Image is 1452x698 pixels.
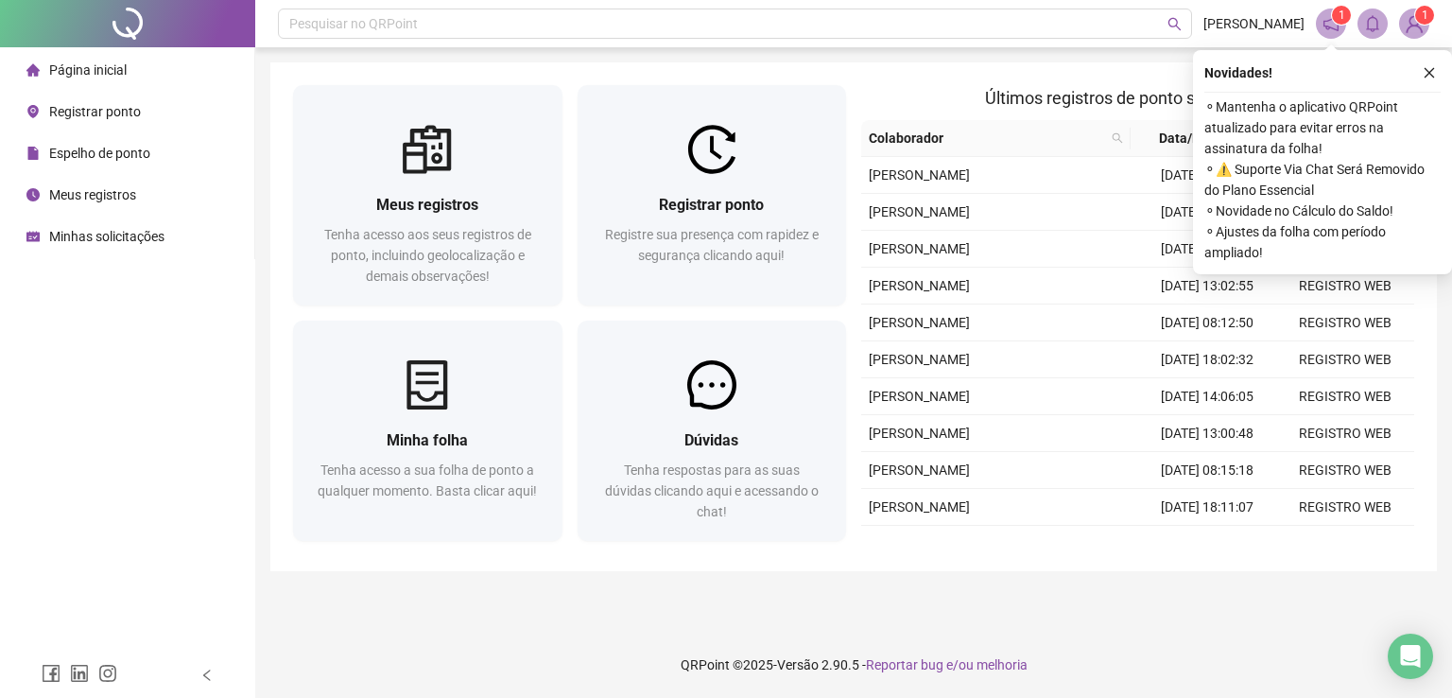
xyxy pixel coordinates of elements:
span: [PERSON_NAME] [869,499,970,515]
span: file [26,147,40,160]
span: Registrar ponto [659,196,764,214]
span: [PERSON_NAME] [869,462,970,478]
span: bell [1364,15,1381,32]
td: [DATE] 13:00:48 [1138,415,1276,452]
td: [DATE] 14:06:05 [1138,378,1276,415]
span: 1 [1339,9,1345,22]
span: [PERSON_NAME] [869,426,970,441]
span: Registre sua presença com rapidez e segurança clicando aqui! [605,227,819,263]
span: Página inicial [49,62,127,78]
sup: Atualize o seu contato no menu Meus Dados [1415,6,1434,25]
td: [DATE] 18:02:32 [1138,341,1276,378]
span: [PERSON_NAME] [869,241,970,256]
span: Tenha acesso aos seus registros de ponto, incluindo geolocalização e demais observações! [324,227,531,284]
a: Meus registrosTenha acesso aos seus registros de ponto, incluindo geolocalização e demais observa... [293,85,562,305]
span: ⚬ Ajustes da folha com período ampliado! [1204,221,1441,263]
span: Tenha respostas para as suas dúvidas clicando aqui e acessando o chat! [605,462,819,519]
span: Registrar ponto [49,104,141,119]
td: [DATE] 13:48:04 [1138,526,1276,563]
img: 83932 [1400,9,1428,38]
span: Minha folha [387,431,468,449]
span: [PERSON_NAME] [869,315,970,330]
span: [PERSON_NAME] [869,167,970,183]
span: Tenha acesso a sua folha de ponto a qualquer momento. Basta clicar aqui! [318,462,537,498]
span: Minhas solicitações [49,229,164,244]
span: ⚬ ⚠️ Suporte Via Chat Será Removido do Plano Essencial [1204,159,1441,201]
span: [PERSON_NAME] [869,204,970,219]
td: REGISTRO WEB [1276,305,1414,341]
span: instagram [98,664,117,683]
td: REGISTRO WEB [1276,268,1414,305]
span: home [26,63,40,77]
td: REGISTRO WEB [1276,489,1414,526]
sup: 1 [1332,6,1351,25]
span: Colaborador [869,128,1104,148]
td: [DATE] 08:19:26 [1138,157,1276,194]
span: environment [26,105,40,118]
span: Últimos registros de ponto sincronizados [985,88,1290,108]
td: [DATE] 13:59:58 [1138,231,1276,268]
th: Data/Hora [1131,120,1265,157]
div: Open Intercom Messenger [1388,634,1433,679]
span: close [1423,66,1436,79]
span: [PERSON_NAME] [869,352,970,367]
td: [DATE] 08:12:50 [1138,305,1276,341]
span: Meus registros [49,187,136,202]
span: Versão [777,657,819,672]
span: ⚬ Mantenha o aplicativo QRPoint atualizado para evitar erros na assinatura da folha! [1204,96,1441,159]
span: Data/Hora [1138,128,1242,148]
span: notification [1322,15,1340,32]
a: Registrar pontoRegistre sua presença com rapidez e segurança clicando aqui! [578,85,847,305]
span: search [1112,132,1123,144]
td: [DATE] 13:02:55 [1138,268,1276,305]
footer: QRPoint © 2025 - 2.90.5 - [255,632,1452,698]
td: REGISTRO WEB [1276,341,1414,378]
span: search [1167,17,1182,31]
span: Dúvidas [684,431,738,449]
span: facebook [42,664,60,683]
td: REGISTRO WEB [1276,378,1414,415]
span: Reportar bug e/ou melhoria [866,657,1028,672]
span: [PERSON_NAME] [869,278,970,293]
a: DúvidasTenha respostas para as suas dúvidas clicando aqui e acessando o chat! [578,321,847,541]
a: Minha folhaTenha acesso a sua folha de ponto a qualquer momento. Basta clicar aqui! [293,321,562,541]
span: [PERSON_NAME] [869,389,970,404]
span: [PERSON_NAME] [1203,13,1305,34]
span: 1 [1422,9,1428,22]
span: schedule [26,230,40,243]
span: left [200,669,214,682]
span: clock-circle [26,188,40,201]
td: REGISTRO WEB [1276,415,1414,452]
td: REGISTRO WEB [1276,526,1414,563]
td: [DATE] 18:11:07 [1138,489,1276,526]
span: Meus registros [376,196,478,214]
td: [DATE] 18:05:17 [1138,194,1276,231]
span: ⚬ Novidade no Cálculo do Saldo! [1204,201,1441,221]
span: Novidades ! [1204,62,1272,83]
td: [DATE] 08:15:18 [1138,452,1276,489]
span: linkedin [70,664,89,683]
span: search [1108,124,1127,152]
td: REGISTRO WEB [1276,452,1414,489]
span: Espelho de ponto [49,146,150,161]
